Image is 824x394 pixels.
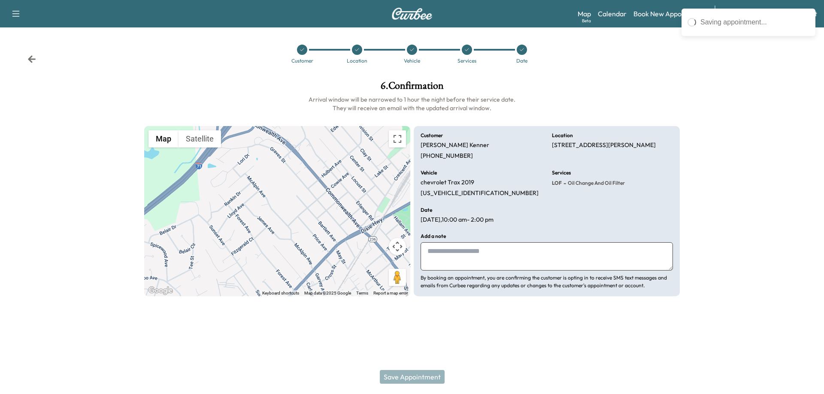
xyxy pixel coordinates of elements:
[421,170,437,175] h6: Vehicle
[552,180,562,186] span: LOF
[421,141,489,149] p: [PERSON_NAME] Kenner
[144,95,680,112] h6: Arrival window will be narrowed to 1 hour the night before their service date. They will receive ...
[578,9,591,19] a: MapBeta
[421,216,494,224] p: [DATE] , 10:00 am - 2:00 pm
[421,179,474,186] p: chevrolet Trax 2019
[389,130,406,147] button: Toggle fullscreen view
[373,291,408,295] a: Report a map error
[144,81,680,95] h1: 6 . Confirmation
[562,179,566,187] span: -
[598,9,627,19] a: Calendar
[148,130,179,147] button: Show street map
[389,269,406,286] button: Drag Pegman onto the map to open Street View
[633,9,706,19] a: Book New Appointment
[391,8,433,20] img: Curbee Logo
[552,170,571,175] h6: Services
[700,17,809,27] div: Saving appointment...
[146,285,175,296] a: Open this area in Google Maps (opens a new window)
[582,18,591,24] div: Beta
[356,291,368,295] a: Terms (opens in new tab)
[389,238,406,255] button: Map camera controls
[262,290,299,296] button: Keyboard shortcuts
[179,130,221,147] button: Show satellite imagery
[146,285,175,296] img: Google
[421,208,432,213] h6: Date
[347,58,367,63] div: Location
[421,133,443,138] h6: Customer
[516,58,527,63] div: Date
[304,291,351,295] span: Map data ©2025 Google
[404,58,420,63] div: Vehicle
[457,58,476,63] div: Services
[552,141,656,149] p: [STREET_ADDRESS][PERSON_NAME]
[27,55,36,63] div: Back
[421,274,673,289] p: By booking an appointment, you are confirming the customer is opting in to receive SMS text messa...
[291,58,313,63] div: Customer
[566,180,625,186] span: Oil Change and Oil Filter
[552,133,573,138] h6: Location
[421,234,446,239] h6: Add a note
[421,152,473,160] p: [PHONE_NUMBER]
[421,189,539,197] p: [US_VEHICLE_IDENTIFICATION_NUMBER]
